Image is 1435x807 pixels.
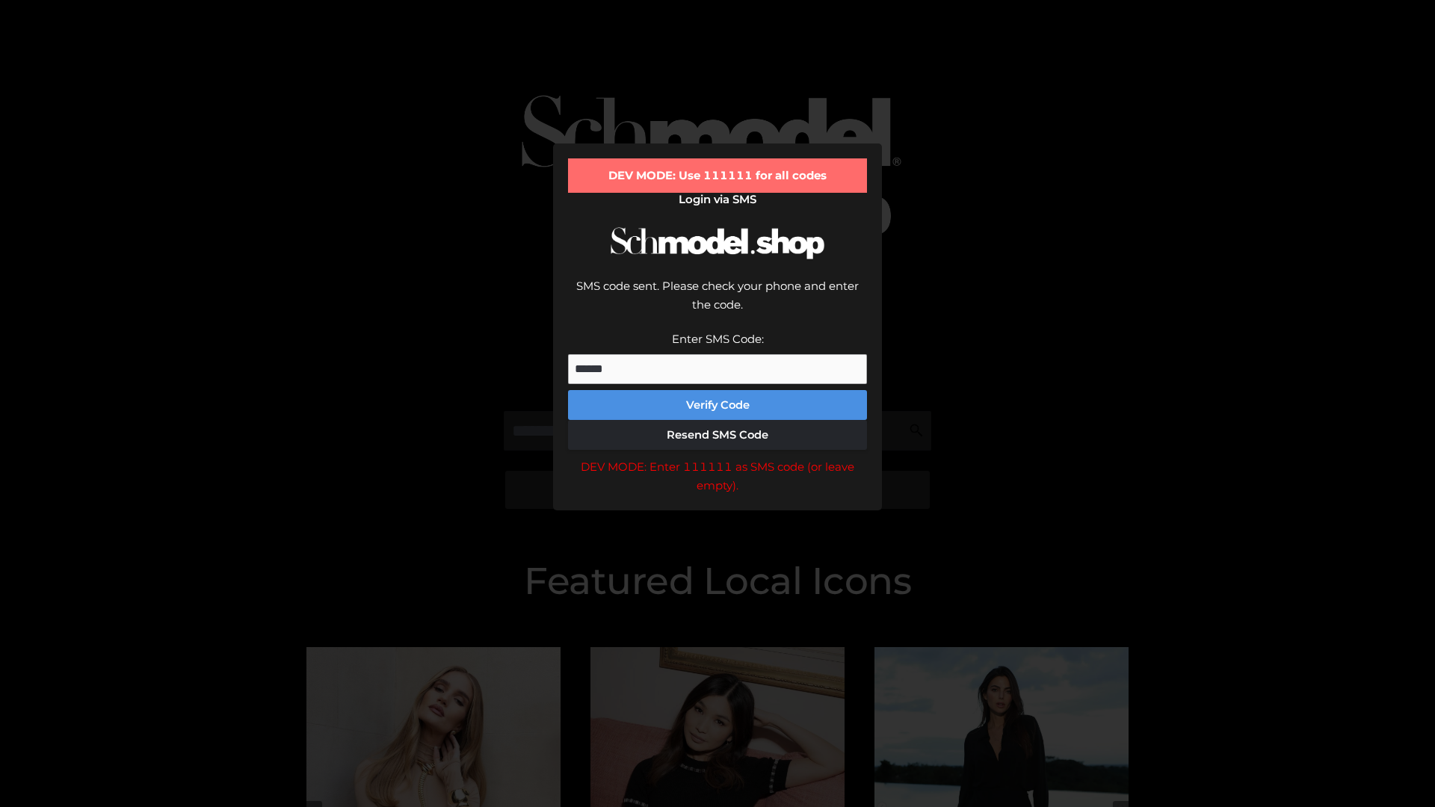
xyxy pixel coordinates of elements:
h2: Login via SMS [568,193,867,206]
div: SMS code sent. Please check your phone and enter the code. [568,276,867,330]
button: Verify Code [568,390,867,420]
label: Enter SMS Code: [672,332,764,346]
img: Schmodel Logo [605,214,830,273]
button: Resend SMS Code [568,420,867,450]
div: DEV MODE: Use 111111 for all codes [568,158,867,193]
div: DEV MODE: Enter 111111 as SMS code (or leave empty). [568,457,867,495]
